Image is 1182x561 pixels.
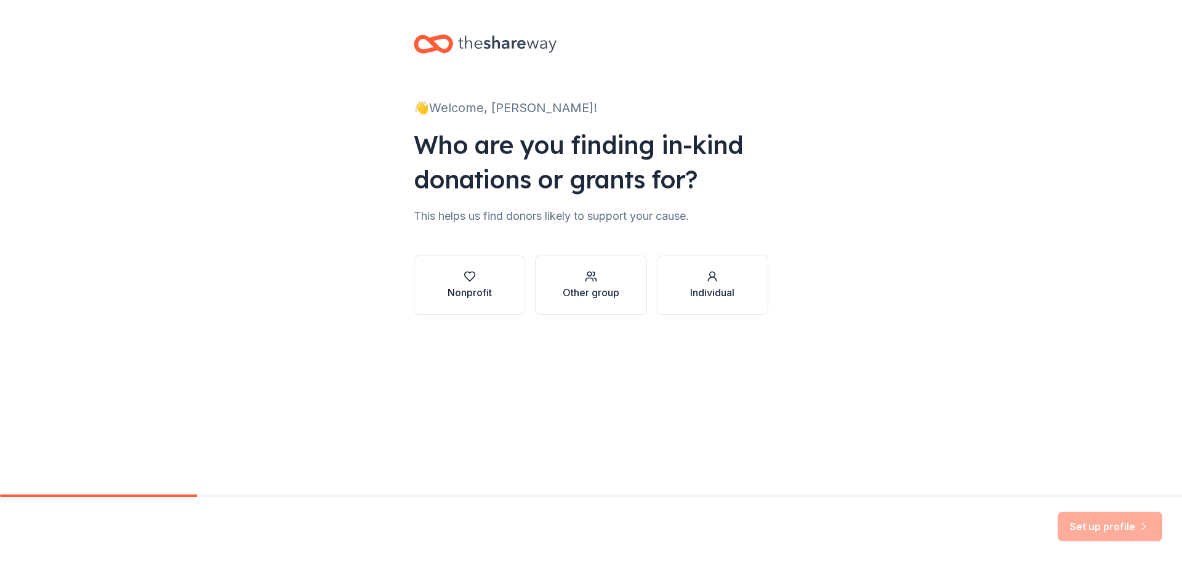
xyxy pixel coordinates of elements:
div: 👋 Welcome, [PERSON_NAME]! [414,98,768,118]
div: Nonprofit [448,285,492,300]
div: Who are you finding in-kind donations or grants for? [414,127,768,196]
div: Individual [690,285,734,300]
button: Other group [535,256,646,315]
button: Individual [657,256,768,315]
div: Other group [563,285,619,300]
button: Nonprofit [414,256,525,315]
div: This helps us find donors likely to support your cause. [414,206,768,226]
